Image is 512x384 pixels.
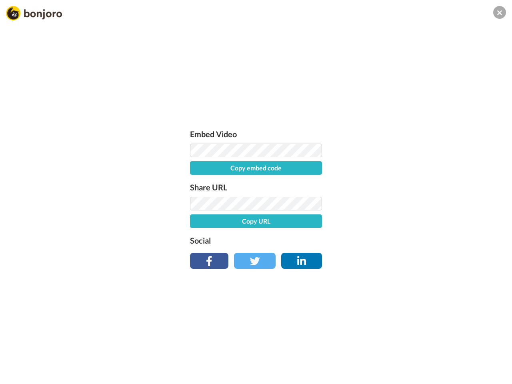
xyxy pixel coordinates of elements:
[190,214,322,228] button: Copy URL
[190,128,322,140] label: Embed Video
[190,234,322,247] label: Social
[190,181,322,194] label: Share URL
[190,161,322,175] button: Copy embed code
[6,6,62,20] img: Bonjoro Logo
